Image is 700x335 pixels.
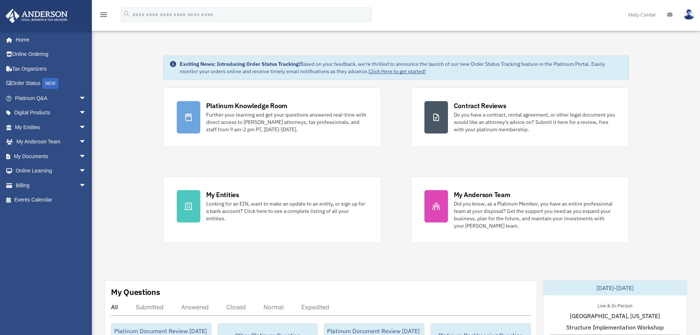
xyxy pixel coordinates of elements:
span: arrow_drop_down [79,91,94,106]
div: Further your learning and get your questions answered real-time with direct access to [PERSON_NAM... [206,111,368,133]
span: arrow_drop_down [79,135,94,150]
span: arrow_drop_down [79,106,94,121]
a: My Entities Looking for an EIN, want to make an update to an entity, or sign up for a bank accoun... [163,177,381,243]
a: Online Learningarrow_drop_down [5,164,97,178]
div: Expedited [301,303,329,311]
a: Order StatusNEW [5,76,97,91]
a: Tax Organizers [5,61,97,76]
a: menu [99,13,108,19]
a: Platinum Knowledge Room Further your learning and get your questions answered real-time with dire... [163,88,381,147]
span: arrow_drop_down [79,120,94,135]
i: menu [99,10,108,19]
a: My Anderson Team Did you know, as a Platinum Member, you have an entire professional team at your... [411,177,629,243]
div: Closed [226,303,246,311]
span: arrow_drop_down [79,178,94,193]
a: Events Calendar [5,193,97,207]
div: NEW [42,78,58,89]
a: Digital Productsarrow_drop_down [5,106,97,120]
span: [GEOGRAPHIC_DATA], [US_STATE] [570,311,660,320]
a: Platinum Q&Aarrow_drop_down [5,91,97,106]
div: Normal [263,303,284,311]
a: Online Ordering [5,47,97,62]
img: Anderson Advisors Platinum Portal [3,9,70,23]
div: Based on your feedback, we're thrilled to announce the launch of our new Order Status Tracking fe... [180,60,623,75]
span: arrow_drop_down [79,149,94,164]
a: Billingarrow_drop_down [5,178,97,193]
img: User Pic [683,9,694,20]
div: All [111,303,118,311]
i: search [123,10,131,18]
a: My Anderson Teamarrow_drop_down [5,135,97,149]
a: My Entitiesarrow_drop_down [5,120,97,135]
div: Platinum Knowledge Room [206,101,288,110]
div: Contract Reviews [454,101,506,110]
div: [DATE]-[DATE] [543,281,687,295]
div: Submitted [136,303,164,311]
a: My Documentsarrow_drop_down [5,149,97,164]
a: Home [5,32,94,47]
div: Looking for an EIN, want to make an update to an entity, or sign up for a bank account? Click her... [206,200,368,222]
div: Live & In-Person [592,301,638,309]
div: Answered [181,303,209,311]
span: arrow_drop_down [79,164,94,179]
div: Did you know, as a Platinum Member, you have an entire professional team at your disposal? Get th... [454,200,615,229]
div: Do you have a contract, rental agreement, or other legal document you would like an attorney's ad... [454,111,615,133]
div: My Questions [111,286,160,297]
a: Click Here to get started! [369,68,426,75]
span: Structure Implementation Workshop [566,323,664,332]
strong: Exciting News: Introducing Order Status Tracking! [180,61,300,67]
a: Contract Reviews Do you have a contract, rental agreement, or other legal document you would like... [411,88,629,147]
div: My Entities [206,190,239,199]
div: My Anderson Team [454,190,510,199]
